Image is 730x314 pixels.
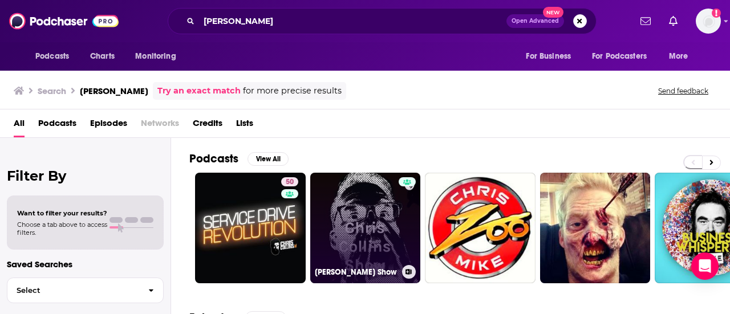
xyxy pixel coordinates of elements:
span: Charts [90,48,115,64]
span: For Podcasters [592,48,647,64]
a: All [14,114,25,137]
a: Charts [83,46,121,67]
h3: [PERSON_NAME] Show [315,267,398,277]
button: open menu [585,46,663,67]
h2: Podcasts [189,152,238,166]
div: Open Intercom Messenger [691,252,719,280]
a: Episodes [90,114,127,137]
span: Want to filter your results? [17,209,107,217]
input: Search podcasts, credits, & more... [199,12,506,30]
span: More [669,48,688,64]
button: Select [7,278,164,303]
span: Select [7,287,139,294]
button: Show profile menu [696,9,721,34]
a: 50 [281,177,298,186]
span: Choose a tab above to access filters. [17,221,107,236]
span: Podcasts [35,48,69,64]
svg: Add a profile image [712,9,721,18]
span: for more precise results [243,84,342,97]
a: Credits [193,114,222,137]
span: Networks [141,114,179,137]
h2: Filter By [7,168,164,184]
button: Send feedback [655,86,712,96]
p: Saved Searches [7,259,164,270]
span: 50 [286,177,294,188]
span: For Business [526,48,571,64]
button: View All [248,152,289,166]
span: Logged in as jillsiegel [696,9,721,34]
a: 50 [195,173,306,283]
a: [PERSON_NAME] Show [310,173,421,283]
button: open menu [661,46,703,67]
button: open menu [27,46,84,67]
a: PodcastsView All [189,152,289,166]
button: Open AdvancedNew [506,14,564,28]
span: New [543,7,563,18]
a: Show notifications dropdown [636,11,655,31]
button: open menu [518,46,585,67]
h3: [PERSON_NAME] [80,85,148,96]
a: Lists [236,114,253,137]
span: Monitoring [135,48,176,64]
div: Search podcasts, credits, & more... [168,8,597,34]
a: Show notifications dropdown [664,11,682,31]
button: open menu [127,46,190,67]
img: Podchaser - Follow, Share and Rate Podcasts [9,10,119,32]
span: Open Advanced [512,18,559,24]
a: Try an exact match [157,84,241,97]
a: Podcasts [38,114,76,137]
h3: Search [38,85,66,96]
img: User Profile [696,9,721,34]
